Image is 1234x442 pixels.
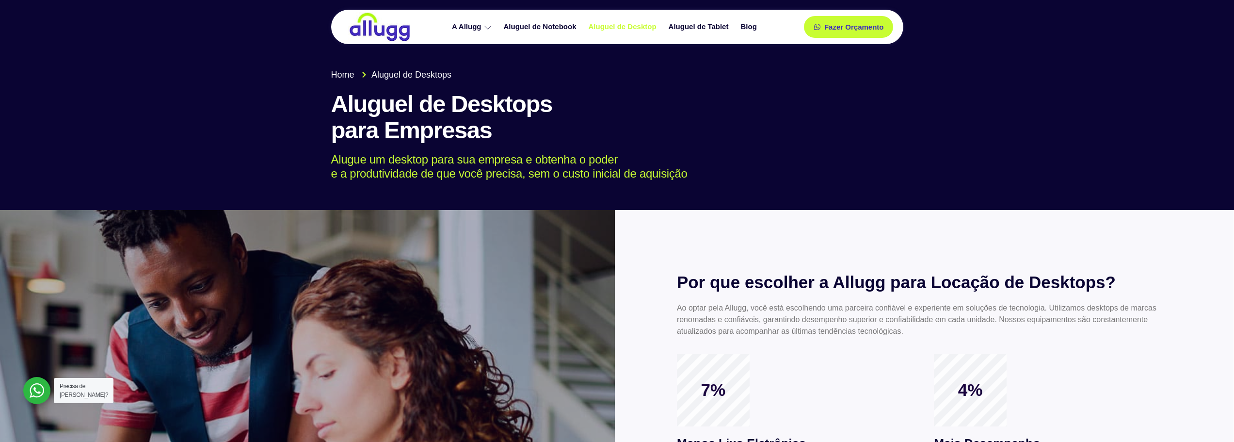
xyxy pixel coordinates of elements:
iframe: Chat Widget [1186,395,1234,442]
span: Fazer Orçamento [824,23,884,31]
span: Home [331,68,354,82]
h2: Por que escolher a Allugg para Locação de Desktops? [677,272,1172,293]
span: 7% [677,380,750,400]
a: Aluguel de Tablet [664,18,736,35]
a: Fazer Orçamento [804,16,894,38]
span: Aluguel de Desktops [369,68,451,82]
span: Precisa de [PERSON_NAME]? [60,383,108,398]
p: Alugue um desktop para sua empresa e obtenha o poder e a produtividade de que você precisa, sem o... [331,153,889,181]
h1: Aluguel de Desktops para Empresas [331,91,903,144]
a: A Allugg [447,18,499,35]
p: Ao optar pela Allugg, você está escolhendo uma parceira confiável e experiente em soluções de tec... [677,302,1172,337]
a: Aluguel de Notebook [499,18,584,35]
a: Blog [736,18,764,35]
img: locação de TI é Allugg [348,12,411,42]
a: Aluguel de Desktop [584,18,664,35]
span: 4% [934,380,1007,400]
